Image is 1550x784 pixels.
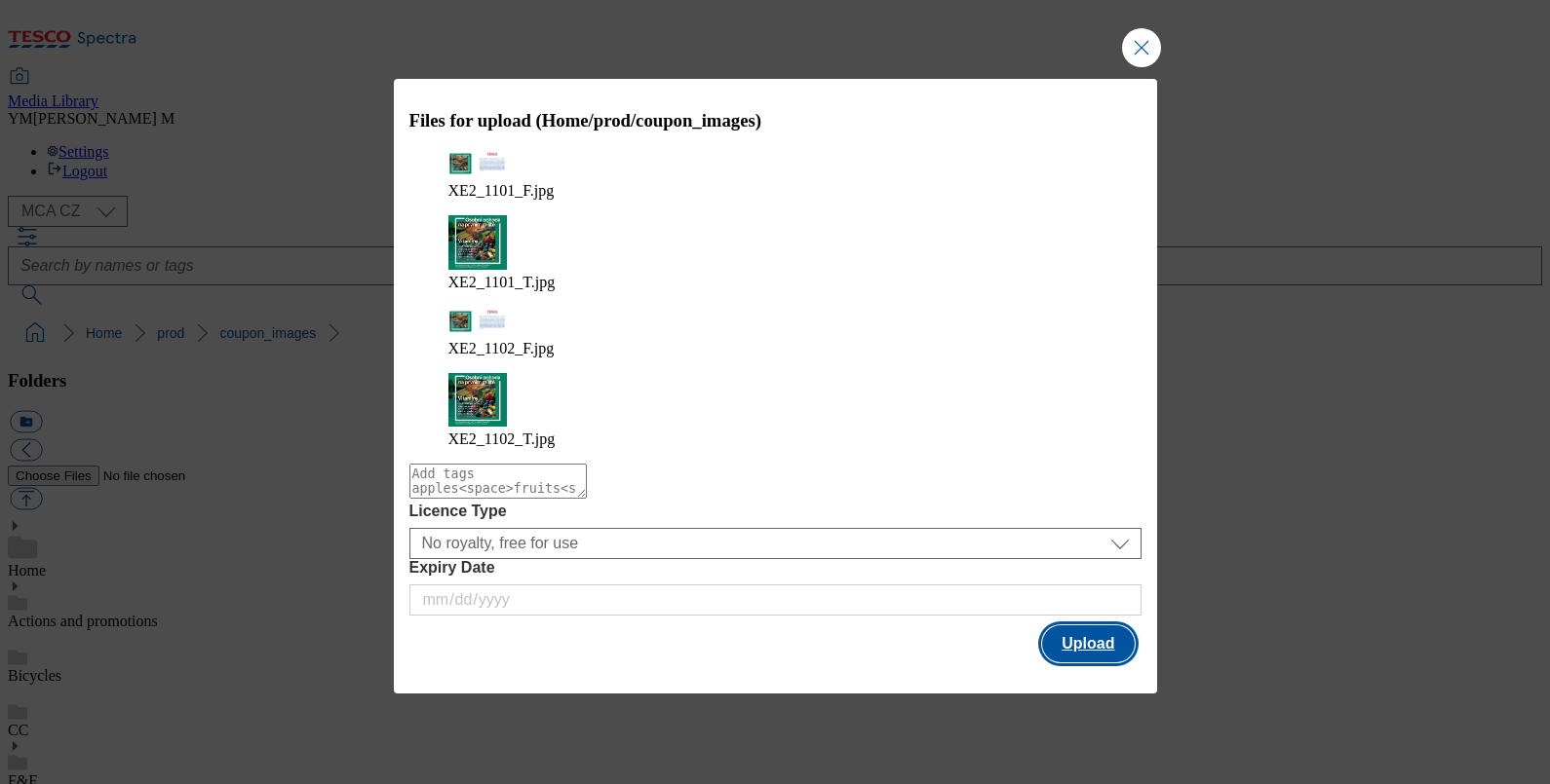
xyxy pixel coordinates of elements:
button: Upload [1042,625,1134,662]
figcaption: XE2_1101_F.jpg [448,182,1103,200]
img: preview [448,373,507,427]
img: preview [448,307,507,336]
figcaption: XE2_1101_T.jpg [448,274,1103,291]
img: preview [448,149,507,178]
label: Expiry Date [409,559,1142,577]
label: Licence Type [409,503,1142,520]
h3: Files for upload (Home/prod/coupon_images) [409,110,1142,131]
figcaption: XE2_1102_T.jpg [448,430,1103,448]
figcaption: XE2_1102_F.jpg [448,340,1103,357]
button: Close Modal [1122,28,1161,67]
img: preview [448,215,507,269]
div: Modal [394,79,1157,694]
